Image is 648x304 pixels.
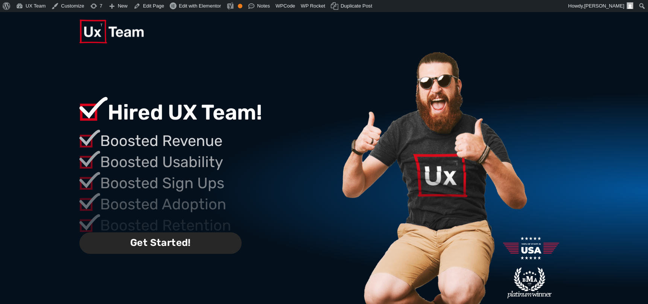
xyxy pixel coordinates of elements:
[79,232,242,254] span: Get Started!
[238,4,242,8] div: OK
[100,172,338,195] p: Boosted Sign Ups
[584,3,624,9] span: [PERSON_NAME]
[610,268,648,304] iframe: Chat Widget
[100,130,338,152] p: Boosted Revenue
[108,100,163,125] span: Hired
[179,3,221,9] span: Edit with Elementor
[100,193,338,216] p: Boosted Adoption
[100,214,338,237] p: Boosted Retention
[168,100,262,125] span: UX Team!
[100,151,338,173] p: Boosted Usability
